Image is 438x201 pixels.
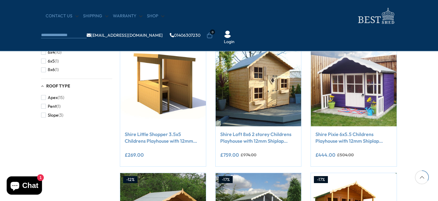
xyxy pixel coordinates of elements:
[224,31,231,38] img: User Icon
[41,93,64,102] button: Apex
[41,65,59,74] button: 8x6
[41,111,63,120] button: Slope
[48,95,58,100] span: Apex
[210,29,215,35] span: 0
[354,6,397,26] img: logo
[170,33,200,37] a: 01406307230
[147,13,164,19] a: Shop
[48,59,55,64] span: 6x5
[113,13,142,19] a: Warranty
[219,176,233,183] div: -17%
[125,152,144,157] ins: £269.00
[224,39,235,45] a: Login
[48,67,55,72] span: 8x6
[87,33,163,37] a: [EMAIL_ADDRESS][DOMAIN_NAME]
[48,113,58,118] span: Slope
[220,152,239,157] ins: £759.00
[58,113,63,118] span: (3)
[46,83,70,89] span: Roof Type
[125,131,201,145] a: Shire Little Shopper 3.5x5 Childrens Playhouse with 12mm Shiplap cladding
[241,153,256,157] del: £974.00
[58,95,64,100] span: (15)
[48,50,55,55] span: 6x4
[41,57,59,66] button: 6x5
[46,13,78,19] a: CONTACT US
[48,104,57,109] span: Pent
[55,50,61,55] span: (10)
[41,102,61,111] button: Pent
[120,41,206,126] img: Shire Little Shopper 3.5x5 Childrens Playhouse with 12mm Shiplap cladding - Best Shed
[311,41,397,126] img: Shire Pixie 6x5.5 Childrens Playhouse with 12mm Shiplap cladding - Best Shed
[57,104,61,109] span: (1)
[83,13,108,19] a: Shipping
[220,131,297,145] a: Shire Loft 8x6 2 storey Childrens Playhouse with 12mm Shiplap cladding
[55,67,59,72] span: (1)
[55,59,59,64] span: (1)
[315,131,392,145] a: Shire Pixie 6x5.5 Childrens Playhouse with 12mm Shiplap cladding
[207,32,213,39] a: 0
[337,153,354,157] del: £504.00
[314,176,328,183] div: -17%
[41,48,61,57] button: 6x4
[5,176,44,196] inbox-online-store-chat: Shopify online store chat
[216,41,301,126] img: Shire Loft 8x6 2 storey Childrens Playhouse with 12mm Shiplap cladding - Best Shed
[123,176,137,183] div: -12%
[315,152,335,157] ins: £444.00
